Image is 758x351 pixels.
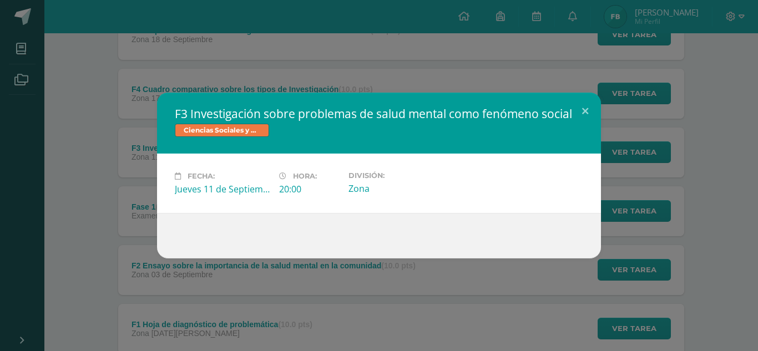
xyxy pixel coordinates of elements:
[175,106,583,121] h2: F3 Investigación sobre problemas de salud mental como fenómeno social
[175,183,270,195] div: Jueves 11 de Septiembre
[279,183,340,195] div: 20:00
[293,172,317,180] span: Hora:
[348,171,444,180] label: División:
[175,124,269,137] span: Ciencias Sociales y Formación Ciudadana
[188,172,215,180] span: Fecha:
[569,93,601,130] button: Close (Esc)
[348,182,444,195] div: Zona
